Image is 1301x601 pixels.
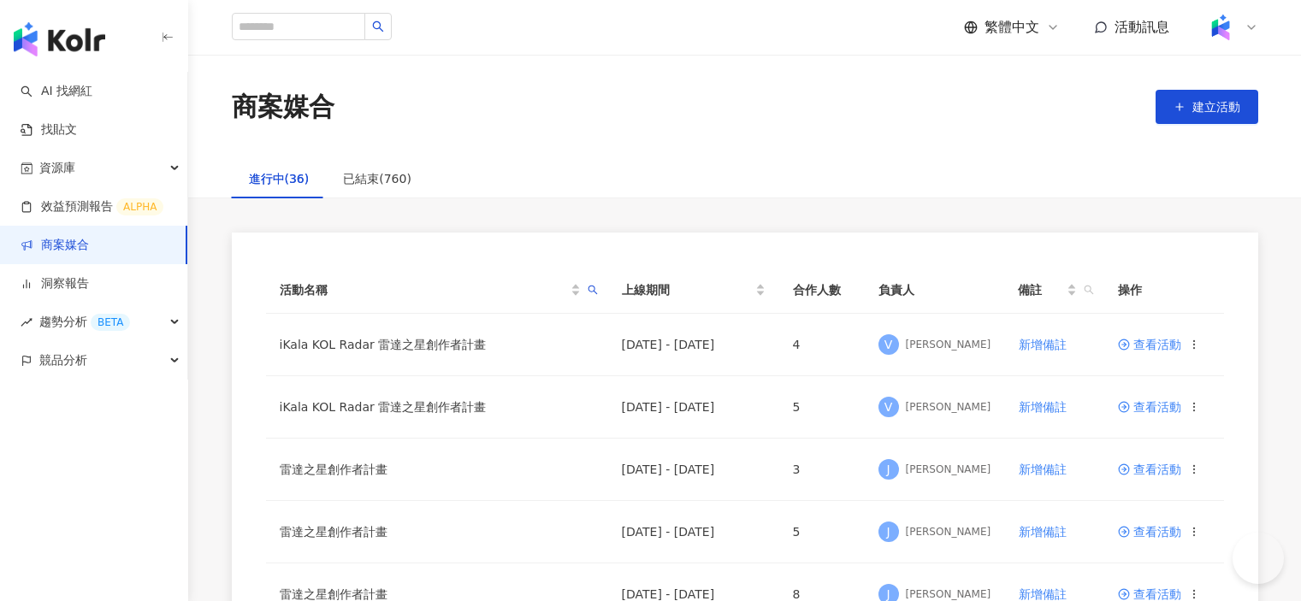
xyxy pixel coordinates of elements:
span: 上線期間 [622,280,752,299]
span: search [588,285,598,295]
img: Kolr%20app%20icon%20%281%29.png [1204,11,1237,44]
img: logo [14,22,105,56]
th: 活動名稱 [266,267,608,314]
a: 效益預測報告ALPHA [21,198,163,215]
span: 活動名稱 [280,280,567,299]
a: 查看活動 [1118,463,1181,475]
a: 商案媒合 [21,237,89,254]
a: searchAI 找網紅 [21,83,92,100]
td: 5 [779,501,865,563]
div: [PERSON_NAME] [906,400,991,415]
span: search [372,21,384,32]
div: [PERSON_NAME] [906,463,991,477]
td: 3 [779,439,865,501]
a: 查看活動 [1118,401,1181,413]
td: [DATE] - [DATE] [608,501,779,563]
button: 新增備註 [1018,515,1067,549]
div: 已結束(760) [343,169,411,188]
th: 備註 [1004,267,1103,314]
span: 新增備註 [1019,587,1067,601]
button: 建立活動 [1156,90,1258,124]
button: 新增備註 [1018,327,1067,362]
span: V [884,398,893,416]
span: 新增備註 [1019,338,1067,351]
span: search [584,277,601,303]
a: 查看活動 [1118,588,1181,600]
td: 雷達之星創作者計畫 [266,501,608,563]
th: 操作 [1104,267,1224,314]
td: 4 [779,314,865,376]
button: 新增備註 [1018,390,1067,424]
td: iKala KOL Radar 雷達之星創作者計畫 [266,314,608,376]
td: 雷達之星創作者計畫 [266,439,608,501]
td: iKala KOL Radar 雷達之星創作者計畫 [266,376,608,439]
iframe: Help Scout Beacon - Open [1233,533,1284,584]
div: 進行中(36) [249,169,310,188]
span: 建立活動 [1192,100,1240,114]
div: BETA [91,314,130,331]
span: 繁體中文 [985,18,1039,37]
span: J [886,522,890,541]
th: 上線期間 [608,267,779,314]
span: 競品分析 [39,341,87,380]
td: [DATE] - [DATE] [608,314,779,376]
a: 查看活動 [1118,526,1181,538]
div: [PERSON_NAME] [906,338,991,352]
span: 新增備註 [1019,400,1067,414]
span: search [1080,277,1097,303]
a: 找貼文 [21,121,77,138]
div: 商案媒合 [232,89,334,125]
span: 新增備註 [1019,463,1067,476]
span: rise [21,316,33,328]
span: 趨勢分析 [39,303,130,341]
th: 合作人數 [779,267,865,314]
span: 新增備註 [1019,525,1067,539]
span: J [886,460,890,479]
span: 資源庫 [39,149,75,187]
span: V [884,335,893,354]
button: 新增備註 [1018,452,1067,486]
a: 查看活動 [1118,339,1181,351]
td: [DATE] - [DATE] [608,376,779,439]
td: [DATE] - [DATE] [608,439,779,501]
a: 洞察報告 [21,275,89,292]
span: 活動訊息 [1115,19,1169,35]
span: search [1084,285,1094,295]
div: [PERSON_NAME] [906,525,991,539]
span: 備註 [1018,280,1062,299]
td: 5 [779,376,865,439]
th: 負責人 [865,267,1005,314]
